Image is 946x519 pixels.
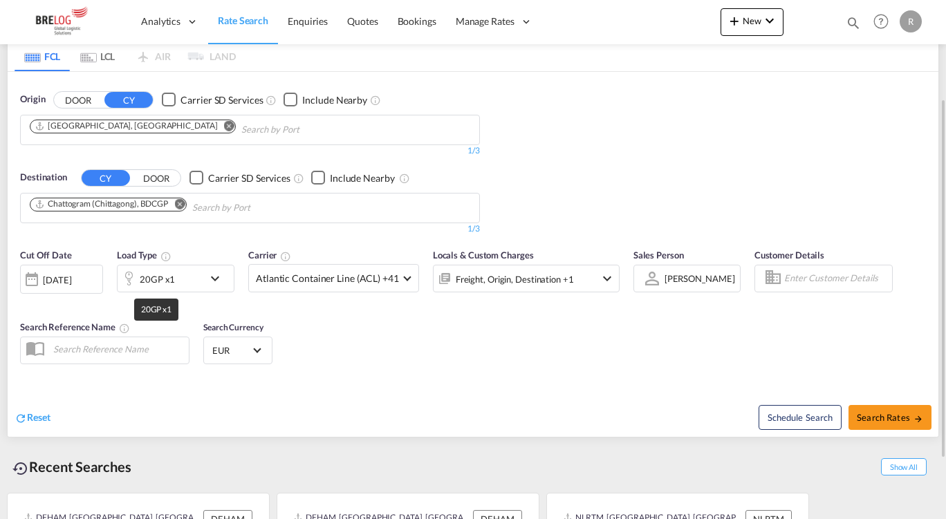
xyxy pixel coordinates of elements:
span: Manage Rates [456,15,514,28]
md-pagination-wrapper: Use the left and right arrow keys to navigate between tabs [15,41,236,71]
div: Include Nearby [302,93,367,107]
span: Analytics [141,15,180,28]
div: Chattogram (Chittagong), BDCGP [35,198,168,210]
md-icon: Unchecked: Search for CY (Container Yard) services for all selected carriers.Checked : Search for... [293,173,304,184]
md-icon: icon-information-outline [160,251,171,262]
button: DOOR [132,170,180,186]
md-icon: icon-refresh [15,412,27,424]
span: Sales Person [633,249,684,261]
button: Remove [165,198,186,212]
span: Locals & Custom Charges [433,249,534,261]
div: [DATE] [43,274,71,286]
input: Chips input. [192,197,324,219]
div: [PERSON_NAME] [665,273,735,284]
md-tab-item: FCL [15,41,70,71]
span: Rate Search [218,15,268,26]
md-icon: icon-chevron-down [761,12,778,29]
img: daae70a0ee2511ecb27c1fb462fa6191.png [21,6,114,37]
div: [DATE] [20,265,103,294]
md-icon: icon-arrow-right [913,414,923,424]
span: Search Reference Name [20,321,130,332]
span: Atlantic Container Line (ACL) +41 [256,272,399,285]
md-select: Sales Person: Rinor Zeneli [663,268,736,288]
input: Search Reference Name [46,339,189,359]
span: Enquiries [288,15,328,27]
div: Include Nearby [330,171,395,185]
md-chips-wrap: Chips container. Use arrow keys to select chips. [28,115,378,141]
button: CY [82,170,130,186]
md-icon: icon-chevron-down [207,270,230,287]
div: OriginDOOR CY Checkbox No InkUnchecked: Search for CY (Container Yard) services for all selected ... [8,72,938,437]
button: Remove [214,120,235,134]
div: R [900,10,922,32]
md-checkbox: Checkbox No Ink [284,93,367,107]
div: icon-magnify [846,15,861,36]
button: DOOR [54,92,102,108]
span: EUR [212,344,251,357]
div: Help [869,10,900,35]
md-icon: Unchecked: Ignores neighbouring ports when fetching rates.Checked : Includes neighbouring ports w... [399,173,410,184]
button: Note: By default Schedule search will only considerorigin ports, destination ports and cut off da... [759,405,842,430]
span: Quotes [347,15,378,27]
div: Press delete to remove this chip. [35,198,171,210]
md-checkbox: Checkbox No Ink [189,171,290,185]
span: Carrier [248,249,291,261]
button: icon-plus 400-fgNewicon-chevron-down [721,8,783,36]
div: 1/3 [20,145,480,157]
div: Freight Origin Destination Factory Stuffingicon-chevron-down [433,265,620,292]
div: Freight Origin Destination Factory Stuffing [456,270,574,289]
button: Search Ratesicon-arrow-right [848,405,931,430]
md-icon: icon-chevron-down [599,270,615,287]
md-icon: Unchecked: Ignores neighbouring ports when fetching rates.Checked : Includes neighbouring ports w... [370,95,381,106]
div: Hamburg, DEHAM [35,120,217,132]
md-icon: icon-plus 400-fg [726,12,743,29]
md-select: Select Currency: € EUREuro [211,340,265,360]
md-icon: icon-magnify [846,15,861,30]
div: 20GP x1 [140,270,175,289]
div: 1/3 [20,223,480,235]
div: Carrier SD Services [208,171,290,185]
md-checkbox: Checkbox No Ink [162,93,263,107]
md-checkbox: Checkbox No Ink [311,171,395,185]
md-tab-item: LCL [70,41,125,71]
md-icon: Unchecked: Search for CY (Container Yard) services for all selected carriers.Checked : Search for... [266,95,277,106]
div: Carrier SD Services [180,93,263,107]
div: icon-refreshReset [15,411,50,426]
md-icon: Your search will be saved by the below given name [119,323,130,334]
span: Cut Off Date [20,249,72,261]
input: Enter Customer Details [784,268,888,289]
span: New [726,15,778,26]
span: Destination [20,171,67,185]
div: Recent Searches [7,451,137,482]
span: Origin [20,93,45,106]
md-datepicker: Select [20,292,30,311]
span: Customer Details [754,249,824,261]
md-chips-wrap: Chips container. Use arrow keys to select chips. [28,194,329,219]
span: Reset [27,411,50,423]
span: Search Rates [857,412,923,423]
span: 20GP x1 [141,304,171,314]
md-icon: The selected Trucker/Carrierwill be displayed in the rate results If the rates are from another f... [280,251,291,262]
input: Chips input. [241,119,373,141]
div: 20GP x1icon-chevron-down [117,265,234,292]
span: Search Currency [203,322,263,332]
span: Show All [881,458,927,475]
div: Press delete to remove this chip. [35,120,220,132]
span: Help [869,10,893,33]
md-icon: icon-backup-restore [12,460,29,477]
span: Bookings [398,15,436,27]
span: Load Type [117,249,171,261]
button: CY [104,92,153,108]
